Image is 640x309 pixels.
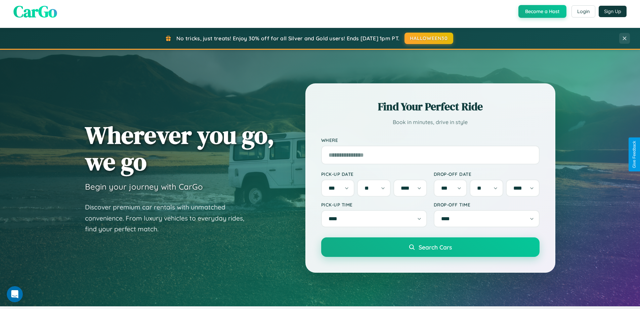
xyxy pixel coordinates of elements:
label: Drop-off Date [434,171,540,177]
span: CarGo [13,0,57,23]
button: Login [571,5,595,17]
button: Search Cars [321,237,540,257]
span: No tricks, just treats! Enjoy 30% off for all Silver and Gold users! Ends [DATE] 1pm PT. [176,35,399,42]
button: Become a Host [518,5,566,18]
div: Give Feedback [632,141,637,168]
button: HALLOWEEN30 [404,33,453,44]
button: Sign Up [599,6,627,17]
span: Search Cars [419,243,452,251]
label: Where [321,137,540,143]
label: Drop-off Time [434,202,540,207]
h3: Begin your journey with CarGo [85,182,203,192]
label: Pick-up Date [321,171,427,177]
iframe: Intercom live chat [7,286,23,302]
p: Discover premium car rentals with unmatched convenience. From luxury vehicles to everyday rides, ... [85,202,253,235]
h1: Wherever you go, we go [85,122,274,175]
h2: Find Your Perfect Ride [321,99,540,114]
p: Book in minutes, drive in style [321,117,540,127]
label: Pick-up Time [321,202,427,207]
